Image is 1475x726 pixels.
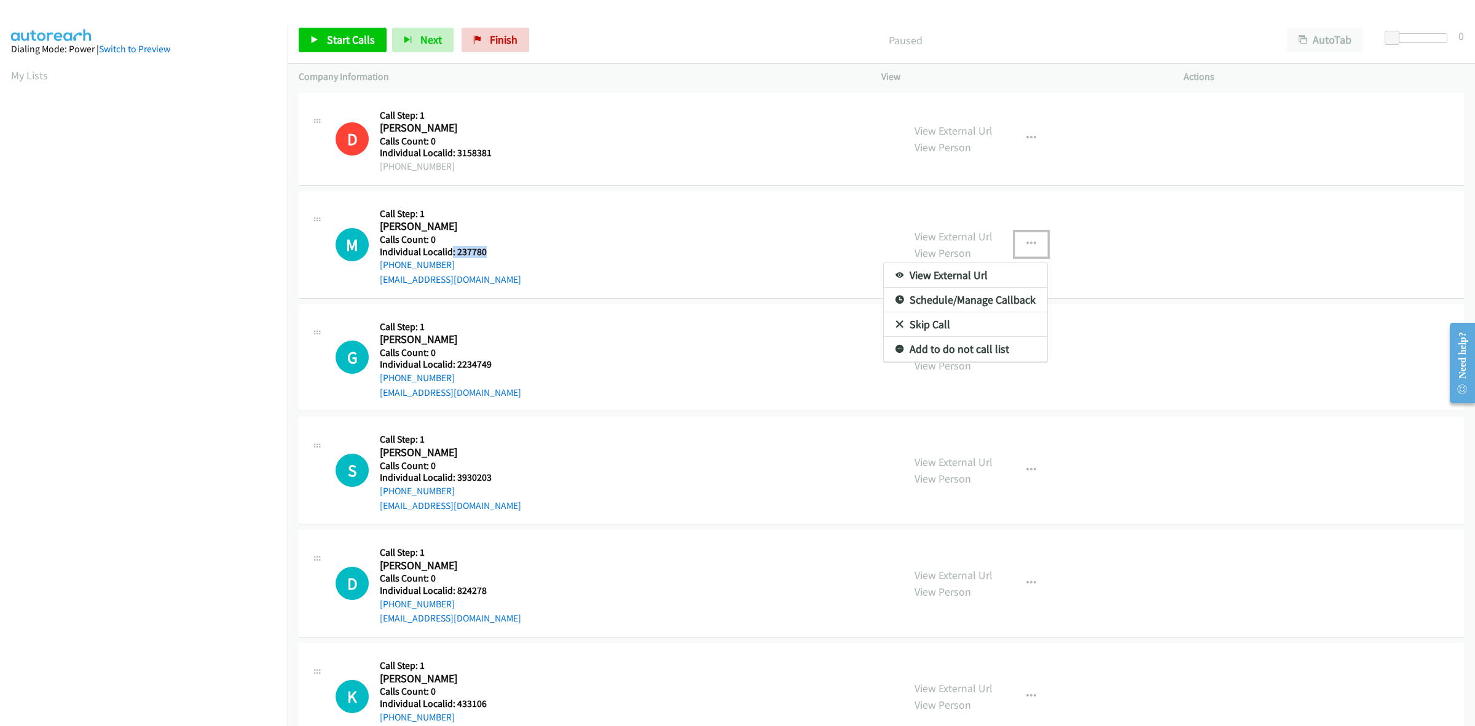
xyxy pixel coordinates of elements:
[884,312,1047,337] a: Skip Call
[336,341,369,374] div: The call is yet to be attempted
[336,454,369,487] div: The call is yet to be attempted
[884,337,1047,361] a: Add to do not call list
[336,680,369,713] h1: K
[1439,314,1475,412] iframe: Resource Center
[336,567,369,600] div: The call is yet to be attempted
[336,680,369,713] div: The call is yet to be attempted
[336,341,369,374] h1: G
[11,68,48,82] a: My Lists
[99,43,170,55] a: Switch to Preview
[336,567,369,600] h1: D
[336,454,369,487] h1: S
[884,288,1047,312] a: Schedule/Manage Callback
[11,42,277,57] div: Dialing Mode: Power |
[884,263,1047,288] a: View External Url
[11,95,288,679] iframe: Dialpad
